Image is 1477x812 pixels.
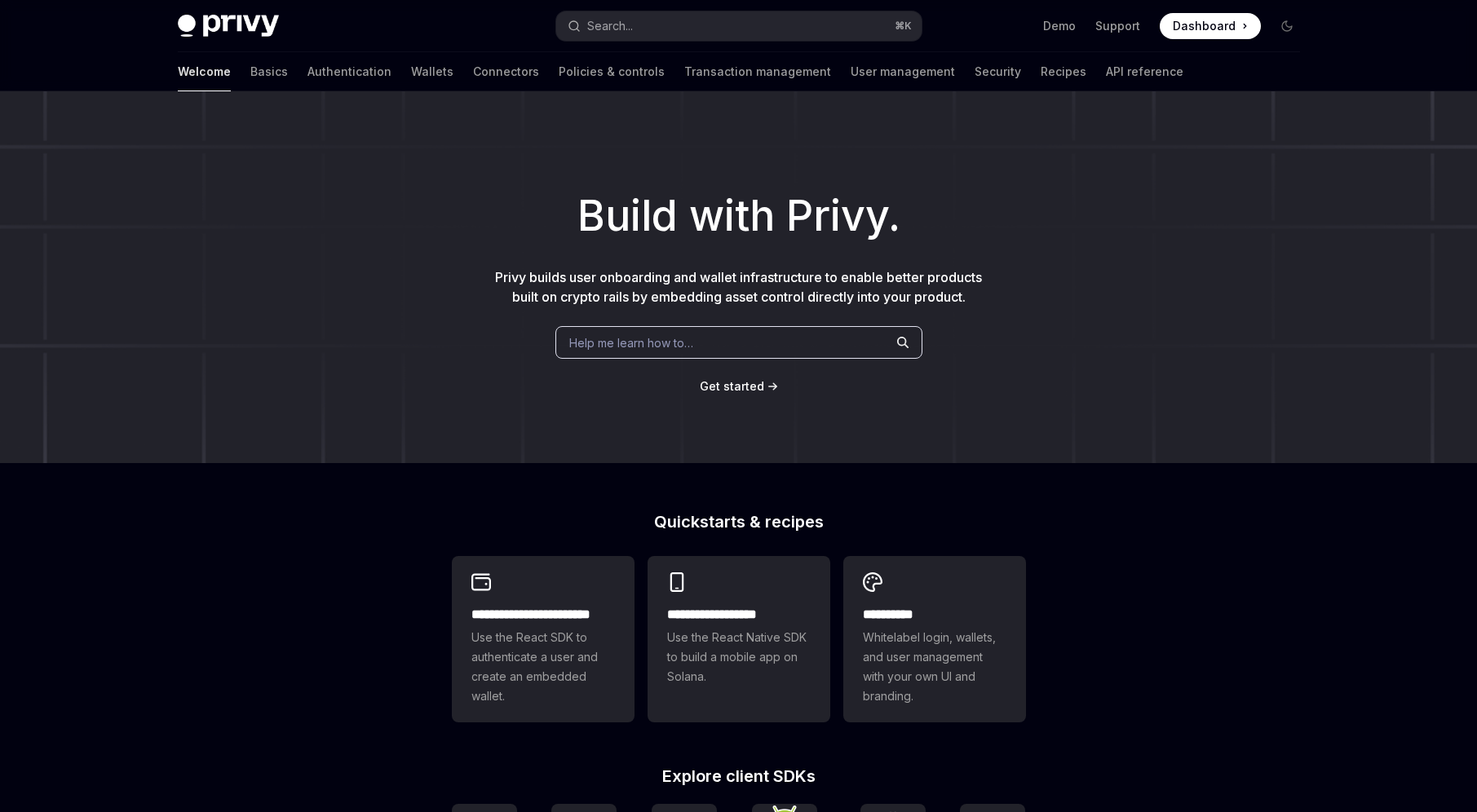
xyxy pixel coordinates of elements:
[684,52,831,91] a: Transaction management
[1095,18,1140,34] a: Support
[843,556,1026,722] a: **** *****Whitelabel login, wallets, and user management with your own UI and branding.
[700,378,764,395] a: Get started
[178,15,279,38] img: dark logo
[863,628,1006,706] span: Whitelabel login, wallets, and user management with your own UI and branding.
[667,628,811,686] span: Use the React Native SDK to build a mobile app on Solana.
[1173,18,1236,34] span: Dashboard
[250,52,288,91] a: Basics
[1041,52,1086,91] a: Recipes
[26,184,1451,248] h1: Build with Privy.
[307,52,391,91] a: Authentication
[452,768,1026,784] h2: Explore client SDKs
[495,269,982,305] span: Privy builds user onboarding and wallet infrastructure to enable better products built on crypto ...
[895,20,912,33] span: ⌘ K
[1160,13,1261,39] a: Dashboard
[851,52,955,91] a: User management
[1106,52,1183,91] a: API reference
[556,11,922,41] button: Search...⌘K
[559,52,665,91] a: Policies & controls
[1274,13,1300,39] button: Toggle dark mode
[569,334,693,351] span: Help me learn how to…
[975,52,1021,91] a: Security
[587,16,633,36] div: Search...
[178,52,231,91] a: Welcome
[473,52,539,91] a: Connectors
[1043,18,1076,34] a: Demo
[700,379,764,393] span: Get started
[452,514,1026,530] h2: Quickstarts & recipes
[471,628,615,706] span: Use the React SDK to authenticate a user and create an embedded wallet.
[648,556,830,722] a: **** **** **** ***Use the React Native SDK to build a mobile app on Solana.
[411,52,453,91] a: Wallets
